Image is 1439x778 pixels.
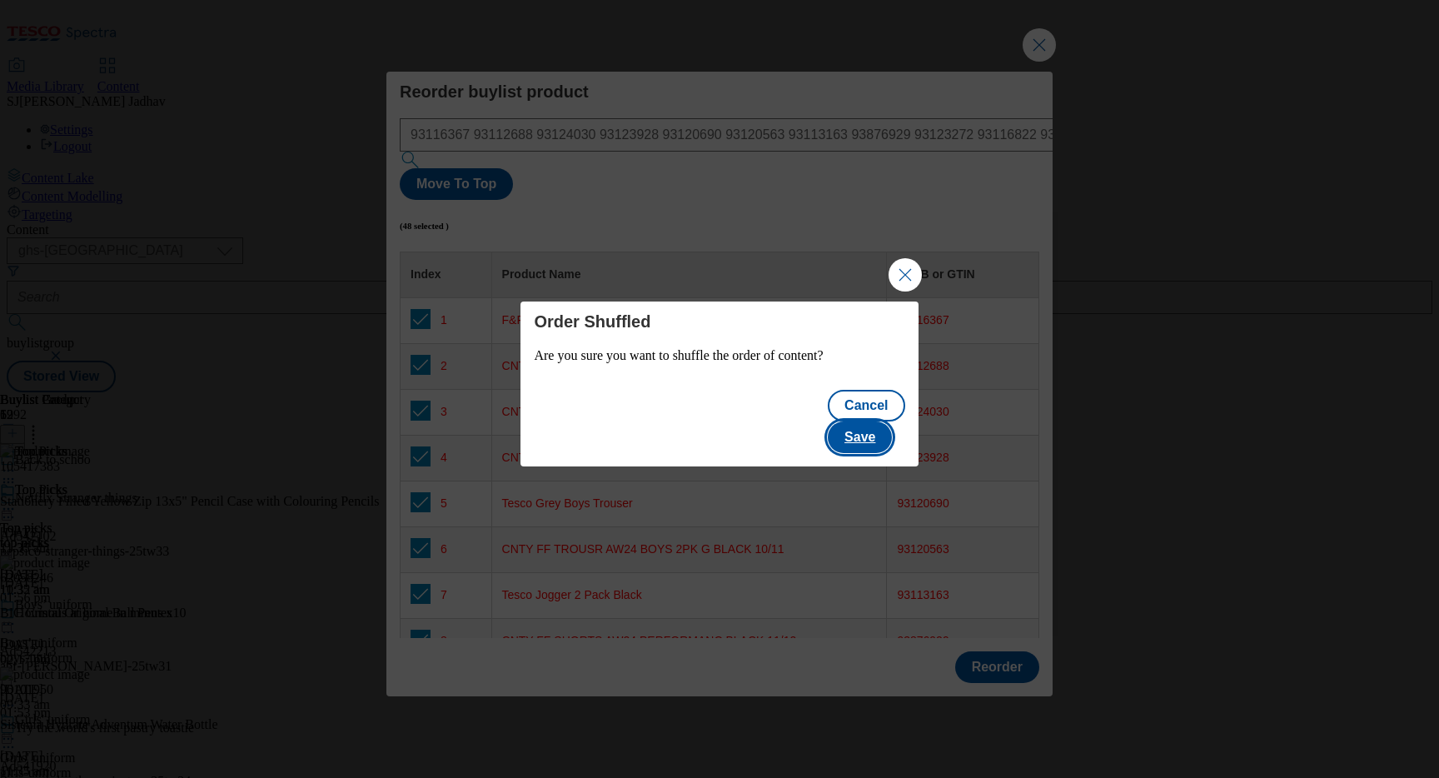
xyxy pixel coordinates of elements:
[828,421,892,453] button: Save
[534,348,904,363] p: Are you sure you want to shuffle the order of content?
[534,312,904,332] h4: Order Shuffled
[889,258,922,292] button: Close Modal
[520,302,918,466] div: Modal
[828,390,904,421] button: Cancel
